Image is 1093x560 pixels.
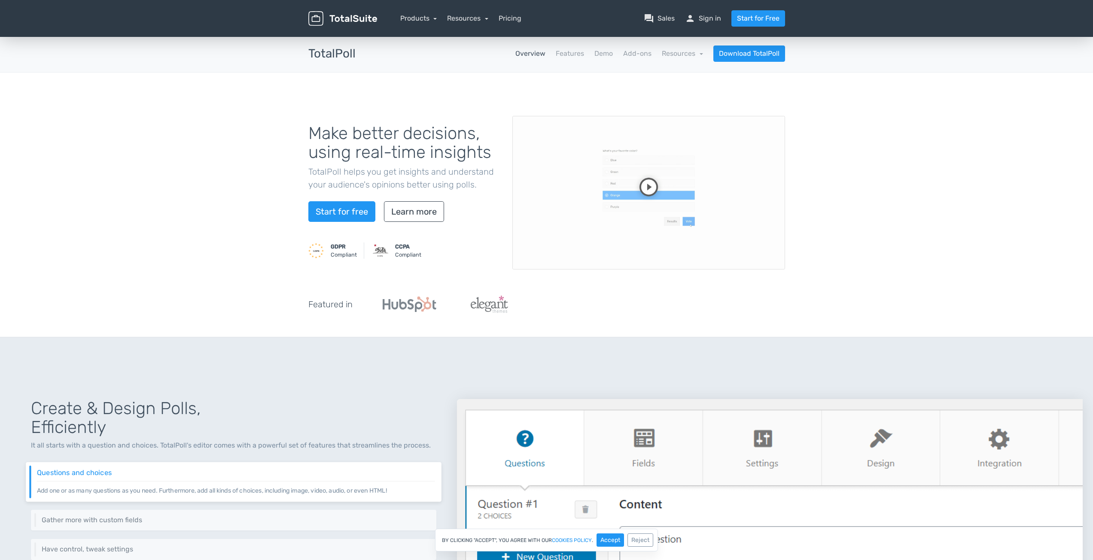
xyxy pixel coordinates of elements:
[384,201,444,222] a: Learn more
[713,45,785,62] a: Download TotalPoll
[308,300,353,309] h5: Featured in
[597,533,624,547] button: Accept
[308,243,324,258] img: GDPR
[395,242,421,259] small: Compliant
[594,48,613,59] a: Demo
[447,14,488,22] a: Resources
[556,48,584,59] a: Features
[552,538,592,543] a: cookies policy
[42,516,430,524] h6: Gather more with custom fields
[395,243,410,250] strong: CCPA
[308,47,356,61] h3: TotalPoll
[499,13,521,24] a: Pricing
[37,469,435,476] h6: Questions and choices
[627,533,653,547] button: Reject
[308,124,499,162] h1: Make better decisions, using real-time insights
[662,49,703,58] a: Resources
[400,14,437,22] a: Products
[331,242,357,259] small: Compliant
[515,48,545,59] a: Overview
[435,529,658,551] div: By clicking "Accept", you agree with our .
[308,165,499,191] p: TotalPoll helps you get insights and understand your audience's opinions better using polls.
[31,399,436,437] h1: Create & Design Polls, Efficiently
[42,553,430,554] p: Control different aspects of your poll via a set of settings like restrictions, results visibilit...
[644,13,654,24] span: question_answer
[373,243,388,258] img: CCPA
[731,10,785,27] a: Start for Free
[644,13,675,24] a: question_answerSales
[685,13,695,24] span: person
[31,440,436,451] p: It all starts with a question and choices. TotalPoll's editor comes with a powerful set of featur...
[331,243,346,250] strong: GDPR
[383,297,436,312] img: Hubspot
[685,13,721,24] a: personSign in
[308,11,377,26] img: TotalSuite for WordPress
[308,201,375,222] a: Start for free
[37,481,435,495] p: Add one or as many questions as you need. Furthermore, add all kinds of choices, including image,...
[623,48,652,59] a: Add-ons
[471,296,508,313] img: ElegantThemes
